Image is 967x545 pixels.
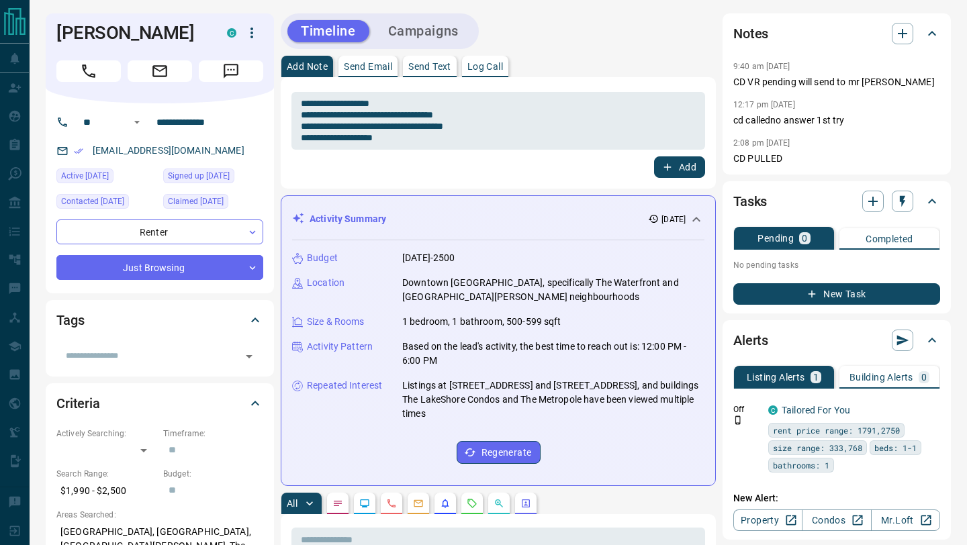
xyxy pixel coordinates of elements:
[307,340,373,354] p: Activity Pattern
[307,251,338,265] p: Budget
[733,415,743,425] svg: Push Notification Only
[56,60,121,82] span: Call
[56,309,84,331] h2: Tags
[402,379,704,421] p: Listings at [STREET_ADDRESS] and [STREET_ADDRESS], and buildings The LakeShore Condos and The Met...
[74,146,83,156] svg: Email Verified
[733,138,790,148] p: 2:08 pm [DATE]
[733,23,768,44] h2: Notes
[56,194,156,213] div: Fri Jul 11 2025
[457,441,541,464] button: Regenerate
[227,28,236,38] div: condos.ca
[733,403,760,415] p: Off
[402,315,561,329] p: 1 bedroom, 1 bathroom, 500-599 sqft
[287,499,297,508] p: All
[467,62,503,71] p: Log Call
[402,340,704,368] p: Based on the lead's activity, the best time to reach out is: 12:00 PM - 6:00 PM
[56,428,156,440] p: Actively Searching:
[344,62,392,71] p: Send Email
[56,219,263,244] div: Renter
[56,480,156,502] p: $1,990 - $2,500
[56,255,263,280] div: Just Browsing
[93,145,244,156] a: [EMAIL_ADDRESS][DOMAIN_NAME]
[733,330,768,351] h2: Alerts
[802,234,807,243] p: 0
[386,498,397,509] svg: Calls
[733,62,790,71] p: 9:40 am [DATE]
[359,498,370,509] svg: Lead Browsing Activity
[733,113,940,128] p: cd calledno answer 1st try
[757,234,794,243] p: Pending
[56,168,156,187] div: Mon Aug 11 2025
[56,468,156,480] p: Search Range:
[168,195,224,208] span: Claimed [DATE]
[292,207,704,232] div: Activity Summary[DATE]
[56,393,100,414] h2: Criteria
[287,20,369,42] button: Timeline
[921,373,927,382] p: 0
[733,283,940,305] button: New Task
[129,114,145,130] button: Open
[733,152,940,166] p: CD PULLED
[402,251,455,265] p: [DATE]-2500
[375,20,472,42] button: Campaigns
[402,276,704,304] p: Downtown [GEOGRAPHIC_DATA], specifically The Waterfront and [GEOGRAPHIC_DATA][PERSON_NAME] neighb...
[310,212,386,226] p: Activity Summary
[61,169,109,183] span: Active [DATE]
[56,387,263,419] div: Criteria
[733,185,940,217] div: Tasks
[240,347,259,366] button: Open
[773,441,862,454] span: size range: 333,768
[782,405,850,415] a: Tailored For You
[287,62,328,71] p: Add Note
[773,458,829,472] span: bathrooms: 1
[163,194,263,213] div: Tue Aug 12 2025
[813,373,819,382] p: 1
[733,17,940,50] div: Notes
[413,498,424,509] svg: Emails
[733,255,940,275] p: No pending tasks
[733,191,767,212] h2: Tasks
[408,62,451,71] p: Send Text
[56,22,207,44] h1: [PERSON_NAME]
[61,195,124,208] span: Contacted [DATE]
[163,168,263,187] div: Thu Jul 10 2025
[802,509,871,531] a: Condos
[768,405,778,415] div: condos.ca
[163,428,263,440] p: Timeframe:
[467,498,477,509] svg: Requests
[773,424,900,437] span: rent price range: 1791,2750
[871,509,940,531] a: Mr.Loft
[733,75,940,89] p: CD VR pending will send to mr [PERSON_NAME]
[874,441,917,454] span: beds: 1-1
[654,156,705,178] button: Add
[199,60,263,82] span: Message
[866,234,913,244] p: Completed
[168,169,230,183] span: Signed up [DATE]
[307,276,344,290] p: Location
[128,60,192,82] span: Email
[307,315,365,329] p: Size & Rooms
[733,324,940,356] div: Alerts
[56,304,263,336] div: Tags
[520,498,531,509] svg: Agent Actions
[661,213,686,226] p: [DATE]
[332,498,343,509] svg: Notes
[440,498,451,509] svg: Listing Alerts
[733,100,795,109] p: 12:17 pm [DATE]
[733,491,940,505] p: New Alert:
[494,498,504,509] svg: Opportunities
[163,468,263,480] p: Budget:
[849,373,913,382] p: Building Alerts
[307,379,382,393] p: Repeated Interest
[56,509,263,521] p: Areas Searched:
[747,373,805,382] p: Listing Alerts
[733,509,802,531] a: Property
